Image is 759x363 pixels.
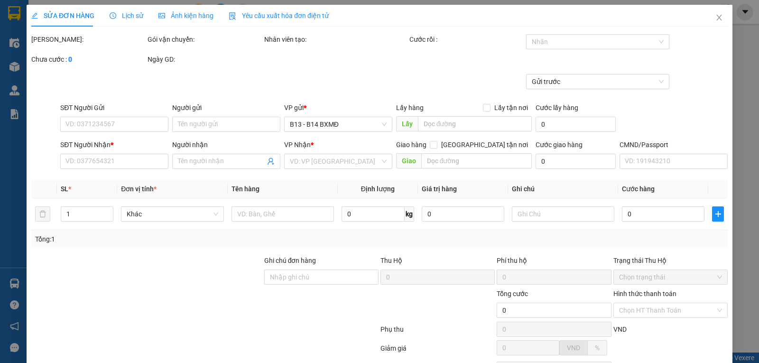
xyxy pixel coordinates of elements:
div: Chưa cước : [31,54,146,65]
span: Lịch sử [110,12,143,19]
span: Increase Value [102,207,113,214]
span: Nơi gửi: [9,66,19,80]
span: Ảnh kiện hàng [158,12,213,19]
span: 15:13:46 [DATE] [90,43,134,50]
button: delete [35,206,50,222]
span: Tên hàng [231,185,259,193]
span: B13 - B14 BXMĐ [290,117,387,131]
input: Dọc đường [421,153,532,168]
div: Tổng: 1 [35,234,294,244]
div: Nhân viên tạo: [264,34,408,45]
div: SĐT Người Gửi [60,102,168,113]
span: edit [31,12,38,19]
input: VD: Bàn, Ghế [231,206,334,222]
span: Cước hàng [622,185,655,193]
span: PV [PERSON_NAME] [95,66,132,77]
span: Giao [396,153,421,168]
div: SĐT Người Nhận [60,140,168,150]
b: 0 [68,56,72,63]
span: kg [405,206,414,222]
span: Định lượng [361,185,395,193]
div: VP gửi [284,102,392,113]
span: picture [158,12,165,19]
span: [GEOGRAPHIC_DATA] tận nơi [437,140,532,150]
span: Yêu cầu xuất hóa đơn điện tử [229,12,329,19]
img: icon [229,12,236,20]
div: Phụ thu [379,324,496,341]
span: close [715,14,723,21]
input: Ghi Chú [512,206,614,222]
div: Gói vận chuyển: [148,34,262,45]
span: Nơi nhận: [73,66,88,80]
span: Giao hàng [396,141,426,149]
span: VND [613,326,627,333]
span: VND [567,344,580,352]
span: down [105,215,111,221]
span: clock-circle [110,12,116,19]
button: Close [706,5,732,31]
strong: CÔNG TY TNHH [GEOGRAPHIC_DATA] 214 QL13 - P.26 - Q.BÌNH THẠNH - TP HCM 1900888606 [25,15,77,51]
span: % [595,344,600,352]
span: SL [61,185,68,193]
span: user-add [267,158,275,165]
label: Cước giao hàng [536,141,583,149]
input: Cước giao hàng [536,154,616,169]
span: Đơn vị tính [121,185,157,193]
span: Thu Hộ [380,257,402,264]
span: Tổng cước [497,290,528,298]
span: VP Nhận [284,141,311,149]
span: Decrease Value [102,214,113,221]
input: Cước lấy hàng [536,117,616,132]
th: Ghi chú [508,180,618,198]
span: Chọn trạng thái [619,270,722,284]
span: up [105,208,111,214]
input: Ghi chú đơn hàng [264,270,379,285]
img: logo [9,21,22,45]
label: Cước lấy hàng [536,104,578,112]
span: Lấy tận nơi [491,102,532,113]
span: plus [713,210,723,218]
div: Trạng thái Thu Hộ [613,255,728,266]
span: B131408250510 [84,36,134,43]
span: Khác [127,207,218,221]
div: Người nhận [172,140,280,150]
span: Giá trị hàng [422,185,457,193]
span: Lấy [396,116,418,131]
button: plus [712,206,724,222]
input: Dọc đường [418,116,532,131]
strong: BIÊN NHẬN GỬI HÀNG HOÁ [33,57,110,64]
div: Phí thu hộ [497,255,611,270]
div: Cước rồi : [409,34,524,45]
span: SỬA ĐƠN HÀNG [31,12,94,19]
div: Ngày GD: [148,54,262,65]
div: CMND/Passport [620,140,728,150]
span: Lấy hàng [396,104,424,112]
div: Giảm giá [379,343,496,360]
div: [PERSON_NAME]: [31,34,146,45]
label: Hình thức thanh toán [613,290,676,298]
label: Ghi chú đơn hàng [264,257,316,264]
div: Người gửi [172,102,280,113]
span: Gửi trước [532,74,664,89]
